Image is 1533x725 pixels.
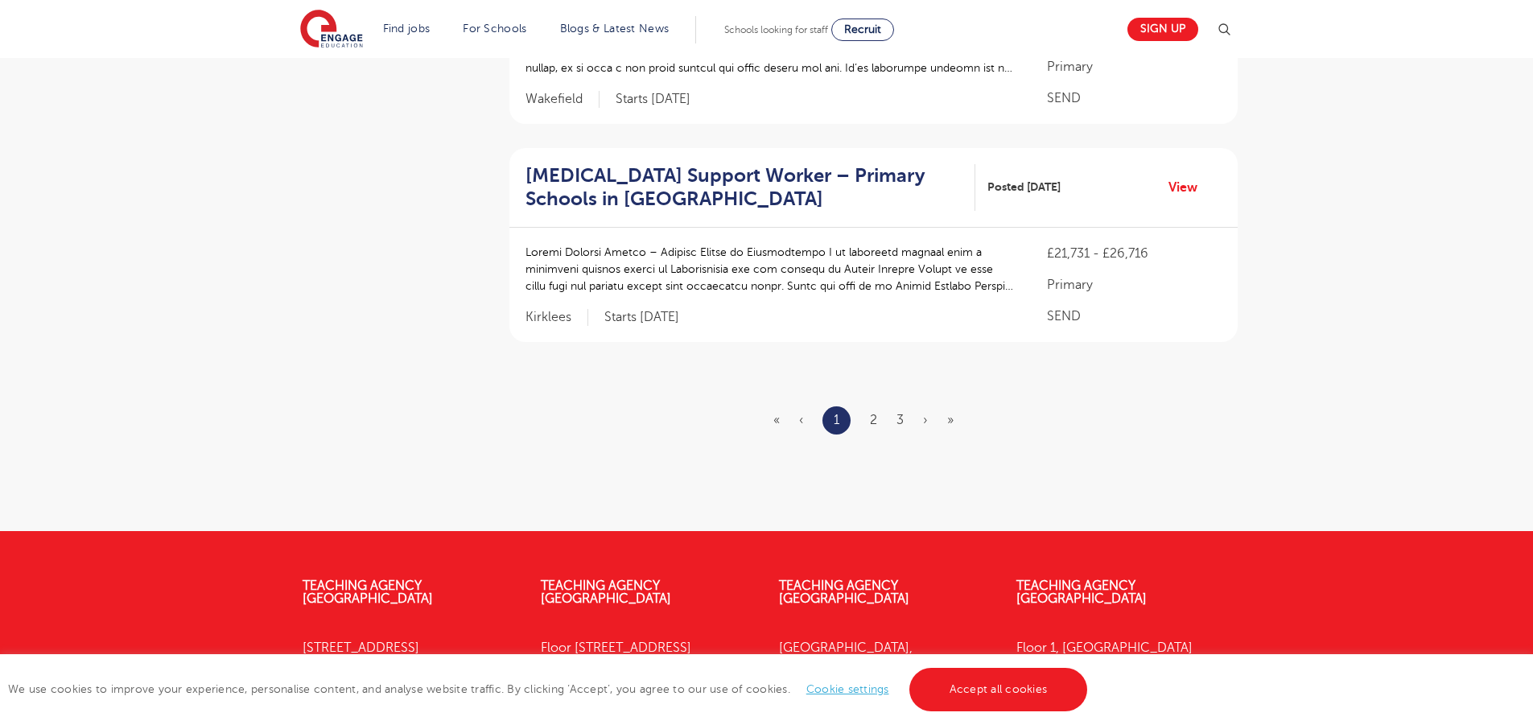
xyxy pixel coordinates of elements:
span: Kirklees [525,309,588,326]
a: Teaching Agency [GEOGRAPHIC_DATA] [541,579,671,606]
a: 3 [896,413,904,427]
a: Recruit [831,19,894,41]
a: Last [947,413,954,427]
a: [MEDICAL_DATA] Support Worker – Primary Schools in [GEOGRAPHIC_DATA] [525,164,975,211]
a: Blogs & Latest News [560,23,670,35]
a: Find jobs [383,23,431,35]
span: ‹ [799,413,803,427]
p: SEND [1047,89,1221,108]
a: View [1168,177,1210,198]
p: Primary [1047,57,1221,76]
p: Starts [DATE] [604,309,679,326]
p: Starts [DATE] [616,91,690,108]
a: 1 [834,410,839,430]
span: Wakefield [525,91,600,108]
a: Accept all cookies [909,668,1088,711]
img: Engage Education [300,10,363,50]
span: « [773,413,780,427]
a: For Schools [463,23,526,35]
a: Sign up [1127,18,1198,41]
a: Teaching Agency [GEOGRAPHIC_DATA] [1016,579,1147,606]
p: £21,731 - £26,716 [1047,244,1221,263]
p: Primary [1047,275,1221,295]
h2: [MEDICAL_DATA] Support Worker – Primary Schools in [GEOGRAPHIC_DATA] [525,164,962,211]
span: Schools looking for staff [724,24,828,35]
a: Next [923,413,928,427]
span: We use cookies to improve your experience, personalise content, and analyse website traffic. By c... [8,683,1091,695]
span: Recruit [844,23,881,35]
a: Teaching Agency [GEOGRAPHIC_DATA] [779,579,909,606]
a: 2 [870,413,877,427]
p: Loremi Dolorsi Ametco – Adipisc Elitse do Eiusmodtempo I ut laboreetd magnaal enim a minimveni qu... [525,244,1016,295]
p: SEND [1047,307,1221,326]
span: Posted [DATE] [987,179,1061,196]
a: Teaching Agency [GEOGRAPHIC_DATA] [303,579,433,606]
a: Cookie settings [806,683,889,695]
